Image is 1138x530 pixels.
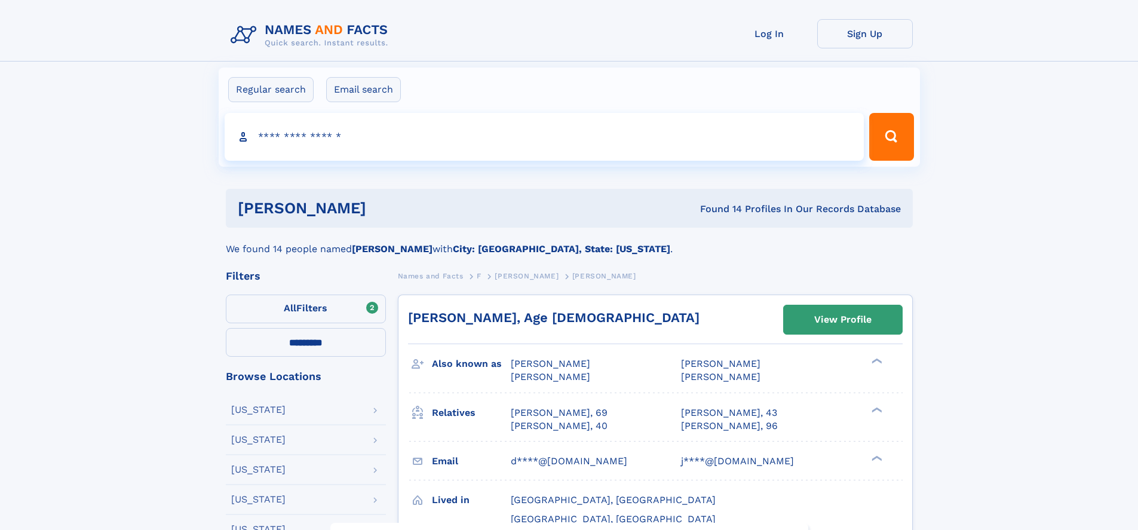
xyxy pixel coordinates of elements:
[226,295,386,323] label: Filters
[284,302,296,314] span: All
[681,419,778,433] a: [PERSON_NAME], 96
[681,406,777,419] a: [PERSON_NAME], 43
[511,419,608,433] a: [PERSON_NAME], 40
[511,358,590,369] span: [PERSON_NAME]
[228,77,314,102] label: Regular search
[869,454,883,462] div: ❯
[408,310,700,325] a: [PERSON_NAME], Age [DEMOGRAPHIC_DATA]
[326,77,401,102] label: Email search
[225,113,864,161] input: search input
[226,271,386,281] div: Filters
[432,354,511,374] h3: Also known as
[511,406,608,419] a: [PERSON_NAME], 69
[511,494,716,506] span: [GEOGRAPHIC_DATA], [GEOGRAPHIC_DATA]
[238,201,533,216] h1: [PERSON_NAME]
[511,513,716,525] span: [GEOGRAPHIC_DATA], [GEOGRAPHIC_DATA]
[398,268,464,283] a: Names and Facts
[722,19,817,48] a: Log In
[231,465,286,474] div: [US_STATE]
[231,435,286,445] div: [US_STATE]
[681,371,760,382] span: [PERSON_NAME]
[511,371,590,382] span: [PERSON_NAME]
[231,405,286,415] div: [US_STATE]
[495,272,559,280] span: [PERSON_NAME]
[477,272,481,280] span: F
[432,403,511,423] h3: Relatives
[533,203,901,216] div: Found 14 Profiles In Our Records Database
[231,495,286,504] div: [US_STATE]
[226,228,913,256] div: We found 14 people named with .
[869,113,913,161] button: Search Button
[352,243,432,255] b: [PERSON_NAME]
[432,451,511,471] h3: Email
[226,371,386,382] div: Browse Locations
[477,268,481,283] a: F
[572,272,636,280] span: [PERSON_NAME]
[432,490,511,510] h3: Lived in
[814,306,872,333] div: View Profile
[784,305,902,334] a: View Profile
[869,357,883,365] div: ❯
[226,19,398,51] img: Logo Names and Facts
[453,243,670,255] b: City: [GEOGRAPHIC_DATA], State: [US_STATE]
[681,358,760,369] span: [PERSON_NAME]
[495,268,559,283] a: [PERSON_NAME]
[869,406,883,413] div: ❯
[817,19,913,48] a: Sign Up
